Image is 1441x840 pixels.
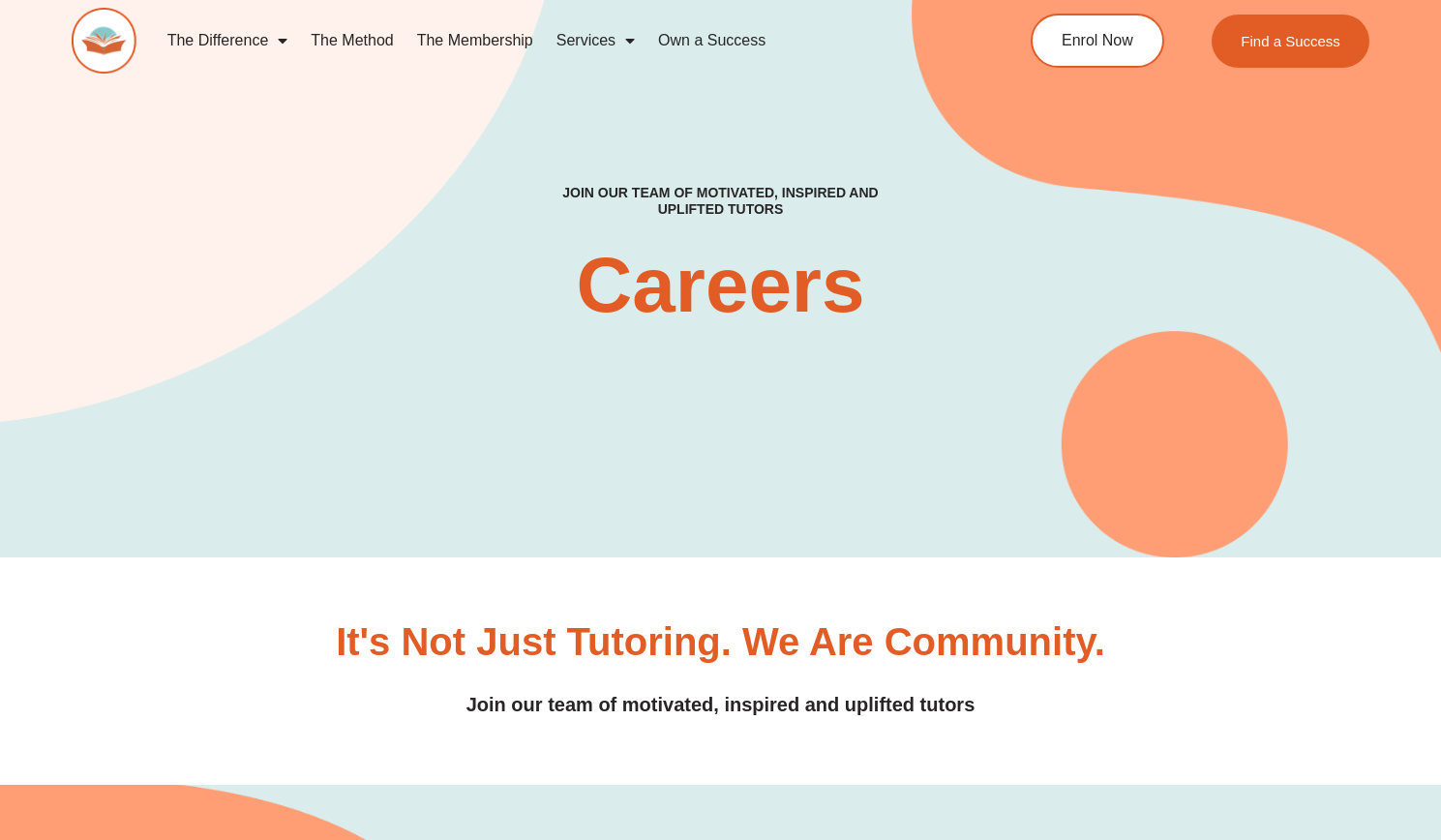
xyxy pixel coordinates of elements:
h2: Careers [427,247,1013,324]
h3: It's Not Just Tutoring. We are Community. [336,622,1105,661]
h4: Join our team of motivated, inspired and uplifted tutors [150,690,1291,720]
a: The Method [299,18,405,63]
a: The Difference [156,18,300,63]
a: Find a Success [1212,15,1369,68]
nav: Menu [156,18,957,63]
h4: Join our team of motivated, inspired and uplifted tutors​ [528,185,913,218]
a: Own a Success [646,18,777,63]
span: Enrol Now [1062,33,1133,48]
span: Find a Success [1241,34,1340,48]
a: Enrol Now [1031,14,1164,68]
a: The Membership [405,18,545,63]
a: Services [545,18,646,63]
